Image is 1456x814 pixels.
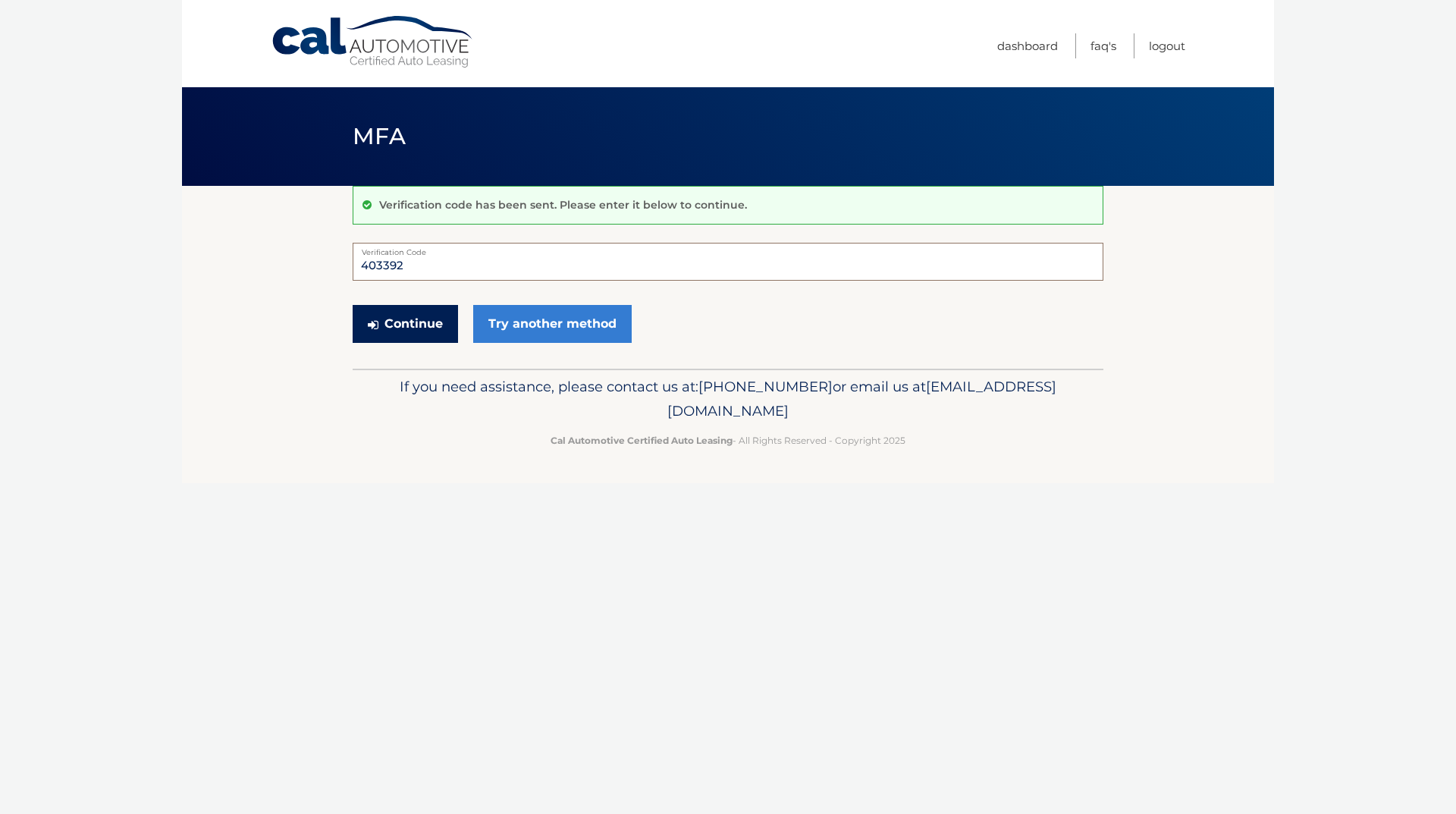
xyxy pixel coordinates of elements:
[997,33,1058,58] a: Dashboard
[362,432,1094,448] p: - All Rights Reserved - Copyright 2025
[362,375,1094,423] p: If you need assistance, please contact us at: or email us at
[271,15,475,69] a: Cal Automotive
[698,378,833,395] span: [PHONE_NUMBER]
[353,122,406,150] span: MFA
[353,243,1103,255] label: Verification Code
[1090,33,1116,58] a: FAQ's
[379,198,747,212] p: Verification code has been sent. Please enter it below to continue.
[473,305,632,343] a: Try another method
[551,435,733,446] strong: Cal Automotive Certified Auto Leasing
[667,378,1056,420] span: [EMAIL_ADDRESS][DOMAIN_NAME]
[353,305,458,343] button: Continue
[353,243,1103,281] input: Verification Code
[1149,33,1185,58] a: Logout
